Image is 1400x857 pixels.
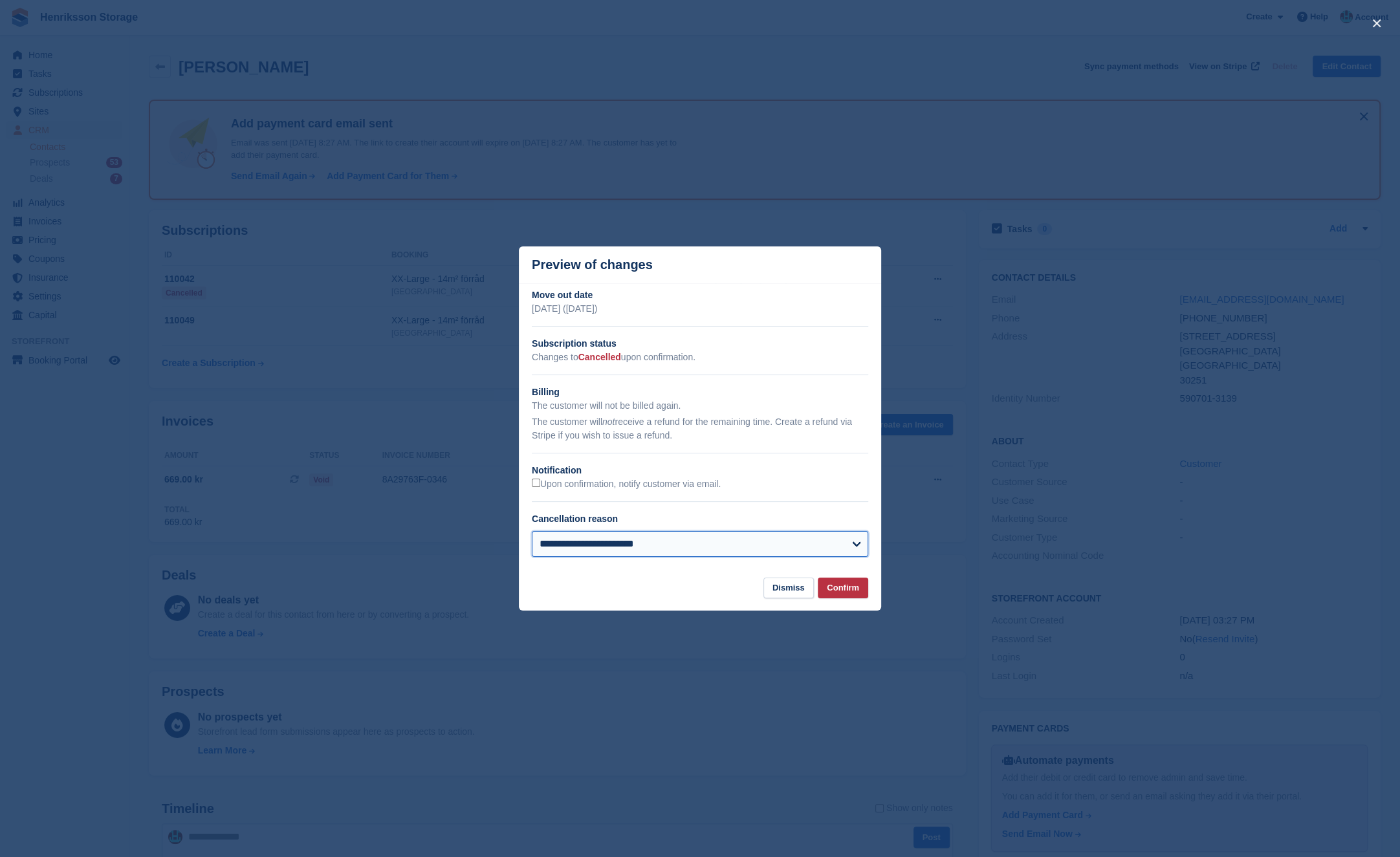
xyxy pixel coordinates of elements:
[578,352,621,362] span: Cancelled
[532,385,868,399] h2: Billing
[532,479,721,490] label: Upon confirmation, notify customer via email.
[763,578,814,599] button: Dismiss
[532,415,868,442] p: The customer will receive a refund for the remaining time. Create a refund via Stripe if you wish...
[532,514,618,524] label: Cancellation reason
[532,302,868,316] p: [DATE] ([DATE])
[532,288,868,302] h2: Move out date
[532,479,540,487] input: Upon confirmation, notify customer via email.
[532,351,868,364] p: Changes to upon confirmation.
[532,257,653,272] p: Preview of changes
[818,578,868,599] button: Confirm
[532,337,868,351] h2: Subscription status
[532,464,868,477] h2: Notification
[532,399,868,413] p: The customer will not be billed again.
[602,417,615,427] em: not
[1366,13,1387,34] button: close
